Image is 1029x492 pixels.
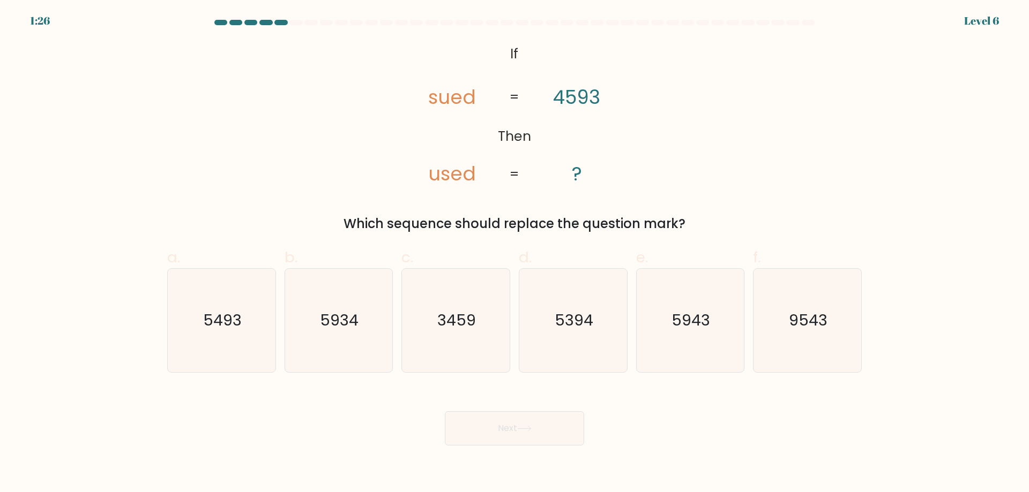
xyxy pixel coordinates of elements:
tspan: used [428,160,476,187]
text: 3459 [438,309,476,331]
text: 5493 [203,309,242,331]
text: 5943 [672,309,711,331]
div: Which sequence should replace the question mark? [174,214,855,233]
svg: @import url('[URL][DOMAIN_NAME]); [394,41,635,188]
text: 9543 [789,309,828,331]
tspan: 4593 [553,84,600,111]
tspan: sued [428,84,476,111]
span: a. [167,247,180,268]
tspan: If [511,44,519,63]
text: 5394 [555,309,593,331]
span: b. [285,247,297,268]
tspan: Then [498,127,531,146]
span: c. [401,247,413,268]
button: Next [445,411,584,445]
tspan: ? [572,160,582,187]
span: e. [636,247,648,268]
tspan: = [510,88,520,107]
span: d. [519,247,532,268]
div: Level 6 [964,13,999,29]
tspan: = [510,164,520,183]
div: 1:26 [30,13,50,29]
text: 5934 [320,309,359,331]
span: f. [753,247,760,268]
